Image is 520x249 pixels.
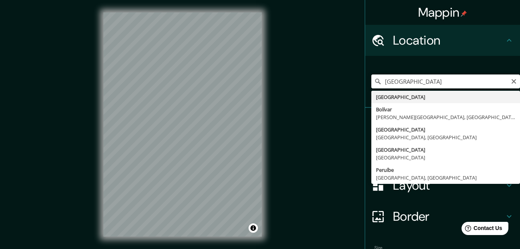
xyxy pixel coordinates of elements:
[461,10,467,17] img: pin-icon.png
[365,25,520,56] div: Location
[376,154,515,161] div: [GEOGRAPHIC_DATA]
[376,146,515,154] div: [GEOGRAPHIC_DATA]
[376,174,515,182] div: [GEOGRAPHIC_DATA], [GEOGRAPHIC_DATA]
[418,5,467,20] h4: Mappin
[376,166,515,174] div: Peruíbe
[393,209,505,224] h4: Border
[393,178,505,193] h4: Layout
[376,105,515,113] div: Bolívar
[376,126,515,133] div: [GEOGRAPHIC_DATA]
[376,133,515,141] div: [GEOGRAPHIC_DATA], [GEOGRAPHIC_DATA]
[371,74,520,88] input: Pick your city or area
[365,139,520,170] div: Style
[376,93,515,101] div: [GEOGRAPHIC_DATA]
[365,201,520,232] div: Border
[393,33,505,48] h4: Location
[451,219,511,240] iframe: Help widget launcher
[376,113,515,121] div: [PERSON_NAME][GEOGRAPHIC_DATA], [GEOGRAPHIC_DATA]
[103,12,262,237] canvas: Map
[365,170,520,201] div: Layout
[365,108,520,139] div: Pins
[511,77,517,85] button: Clear
[249,223,258,233] button: Toggle attribution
